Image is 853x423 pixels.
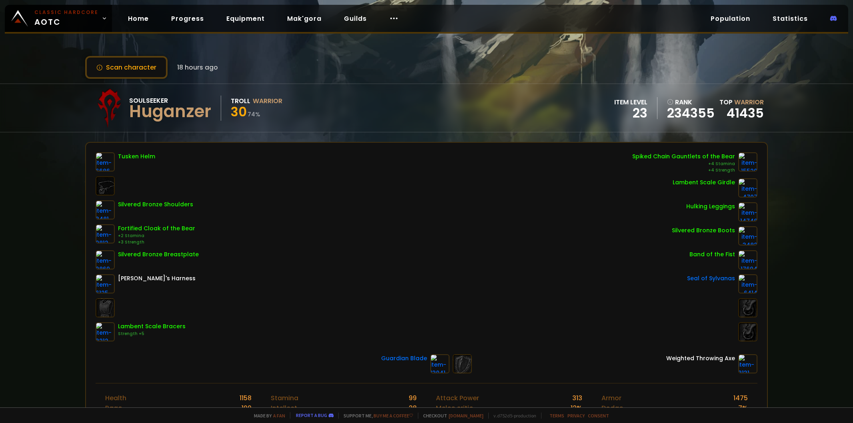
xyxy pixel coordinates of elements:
[704,10,757,27] a: Population
[381,354,427,363] div: Guardian Blade
[667,97,715,107] div: rank
[220,10,271,27] a: Equipment
[296,412,327,418] a: Report a bug
[253,96,282,106] div: Warrior
[738,152,757,172] img: item-15520
[738,354,757,373] img: item-3131
[118,274,196,283] div: [PERSON_NAME]'s Harness
[666,354,735,363] div: Weighted Throwing Axe
[719,97,764,107] div: Top
[96,224,115,243] img: item-9812
[727,104,764,122] a: 41435
[632,152,735,161] div: Spiked Chain Gauntlets of the Bear
[738,226,757,245] img: item-3482
[418,413,483,419] span: Checkout
[687,274,735,283] div: Seal of Sylvanas
[248,110,260,118] small: 74 %
[488,413,536,419] span: v. d752d5 - production
[672,226,735,235] div: Silvered Bronze Boots
[601,403,623,413] div: Dodge
[738,202,757,221] img: item-14748
[374,413,413,419] a: Buy me a coffee
[766,10,814,27] a: Statistics
[430,354,449,373] img: item-13041
[571,403,582,413] div: 12 %
[667,107,715,119] a: 234355
[96,250,115,269] img: item-2869
[231,103,247,121] span: 30
[165,10,210,27] a: Progress
[96,200,115,219] img: item-3481
[271,393,298,403] div: Stamina
[96,322,115,341] img: item-3212
[673,178,735,187] div: Lambent Scale Girdle
[105,393,126,403] div: Health
[449,413,483,419] a: [DOMAIN_NAME]
[614,107,647,119] div: 23
[733,393,748,403] div: 1475
[249,413,285,419] span: Made by
[118,239,195,245] div: +3 Strength
[118,322,186,331] div: Lambent Scale Bracers
[118,250,199,259] div: Silvered Bronze Breastplate
[118,233,195,239] div: +2 Stamina
[240,393,252,403] div: 1158
[549,413,564,419] a: Terms
[118,152,155,161] div: Tusken Helm
[338,413,413,419] span: Support me,
[177,62,218,72] span: 18 hours ago
[738,403,748,413] div: 7 %
[436,403,473,413] div: Melee critic
[686,202,735,211] div: Hulking Leggings
[738,178,757,198] img: item-4707
[409,393,417,403] div: 99
[738,274,757,293] img: item-6414
[105,403,122,413] div: Rage
[567,413,585,419] a: Privacy
[96,274,115,293] img: item-6125
[118,200,193,209] div: Silvered Bronze Shoulders
[588,413,609,419] a: Consent
[85,56,168,79] button: Scan character
[129,96,211,106] div: Soulseeker
[689,250,735,259] div: Band of the Fist
[632,161,735,167] div: +4 Stamina
[34,9,98,28] span: AOTC
[738,250,757,269] img: item-17694
[614,97,647,107] div: item level
[118,331,186,337] div: Strength +5
[281,10,328,27] a: Mak'gora
[118,224,195,233] div: Fortified Cloak of the Bear
[242,403,252,413] div: 100
[572,393,582,403] div: 313
[5,5,112,32] a: Classic HardcoreAOTC
[34,9,98,16] small: Classic Hardcore
[96,152,115,172] img: item-6686
[734,98,764,107] span: Warrior
[122,10,155,27] a: Home
[231,96,250,106] div: Troll
[601,393,621,403] div: Armor
[632,167,735,174] div: +4 Strength
[338,10,373,27] a: Guilds
[409,403,417,413] div: 28
[129,106,211,118] div: Huganzer
[436,393,479,403] div: Attack Power
[273,413,285,419] a: a fan
[271,403,297,413] div: Intellect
